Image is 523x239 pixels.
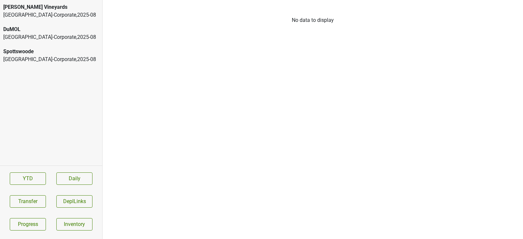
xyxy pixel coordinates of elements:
a: Progress [10,218,46,231]
div: DuMOL [3,25,99,33]
div: [PERSON_NAME] Vineyards [3,3,99,11]
a: Inventory [56,218,92,231]
div: No data to display [103,16,523,24]
div: [GEOGRAPHIC_DATA]-Corporate , 2025 - 08 [3,11,99,19]
div: [GEOGRAPHIC_DATA]-Corporate , 2025 - 08 [3,56,99,63]
a: YTD [10,172,46,185]
button: Transfer [10,195,46,208]
div: [GEOGRAPHIC_DATA]-Corporate , 2025 - 08 [3,33,99,41]
button: DeplLinks [56,195,92,208]
a: Daily [56,172,92,185]
div: Spottswoode [3,48,99,56]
